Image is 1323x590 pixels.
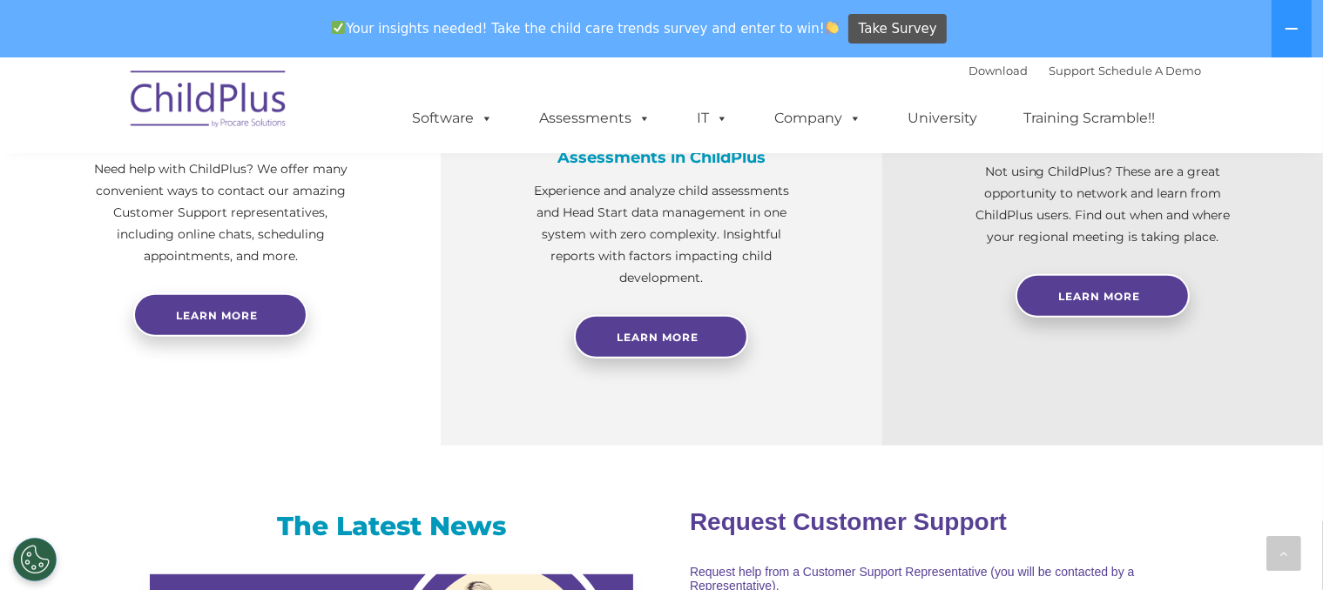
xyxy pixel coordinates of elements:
a: Learn More [574,315,748,359]
a: Take Survey [848,14,947,44]
a: University [891,101,996,136]
a: Support [1050,64,1096,77]
p: Need help with ChildPlus? We offer many convenient ways to contact our amazing Customer Support r... [87,158,354,267]
button: Cookies Settings [13,538,57,581]
a: Download [969,64,1029,77]
a: Schedule A Demo [1099,64,1202,77]
font: | [969,64,1202,77]
p: Not using ChildPlus? These are a great opportunity to network and learn from ChildPlus users. Fin... [969,161,1236,248]
a: Training Scramble!! [1007,101,1173,136]
a: Learn More [1016,274,1190,318]
span: Learn more [176,309,258,322]
span: Last name [242,115,295,128]
a: Software [395,101,511,136]
span: Learn More [1058,290,1140,303]
a: Assessments [523,101,669,136]
span: Take Survey [859,14,937,44]
p: Experience and analyze child assessments and Head Start data management in one system with zero c... [528,180,794,289]
a: IT [680,101,746,136]
a: Company [758,101,880,136]
span: Phone number [242,186,316,199]
img: ✅ [332,21,345,34]
span: Learn More [617,331,699,344]
a: Learn more [133,293,307,337]
img: ChildPlus by Procare Solutions [122,58,296,145]
img: 👏 [826,21,839,34]
span: Your insights needed! Take the child care trends survey and enter to win! [325,11,847,45]
h3: The Latest News [150,509,633,544]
